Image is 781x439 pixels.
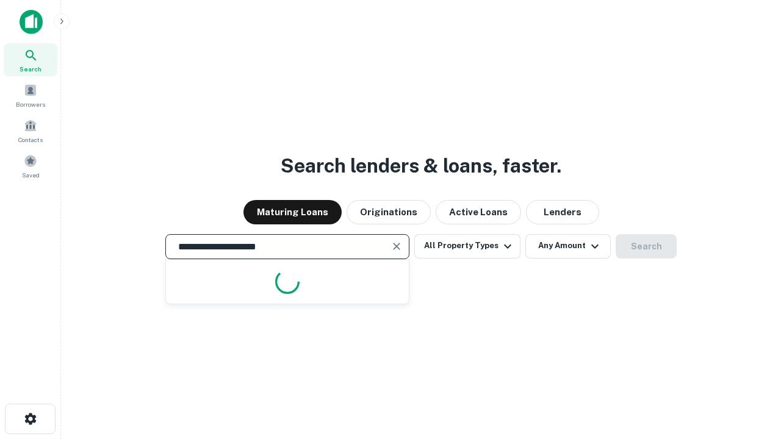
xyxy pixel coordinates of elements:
[414,234,520,259] button: All Property Types
[388,238,405,255] button: Clear
[4,114,57,147] a: Contacts
[20,10,43,34] img: capitalize-icon.png
[4,79,57,112] a: Borrowers
[20,64,41,74] span: Search
[720,341,781,400] iframe: Chat Widget
[281,151,561,180] h3: Search lenders & loans, faster.
[16,99,45,109] span: Borrowers
[347,200,431,224] button: Originations
[4,149,57,182] a: Saved
[4,43,57,76] a: Search
[526,200,599,224] button: Lenders
[22,170,40,180] span: Saved
[436,200,521,224] button: Active Loans
[243,200,342,224] button: Maturing Loans
[18,135,43,145] span: Contacts
[525,234,611,259] button: Any Amount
